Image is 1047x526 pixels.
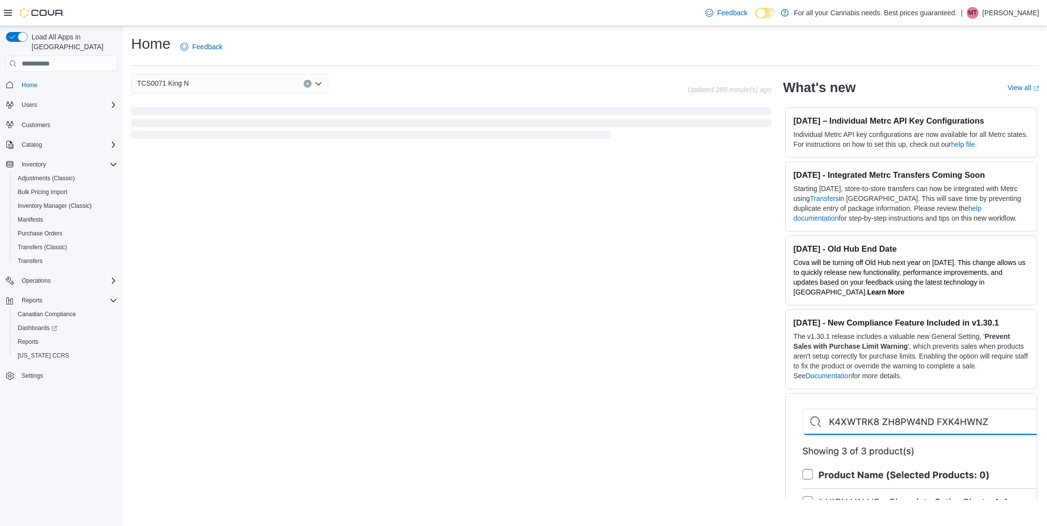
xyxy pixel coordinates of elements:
input: Dark Mode [755,8,776,18]
a: Transfers [810,195,839,202]
a: Manifests [14,214,47,226]
nav: Complex example [6,73,117,408]
span: Purchase Orders [14,228,117,239]
p: Individual Metrc API key configurations are now available for all Metrc states. For instructions ... [794,130,1029,149]
h3: [DATE] - Old Hub End Date [794,244,1029,254]
span: Manifests [14,214,117,226]
h3: [DATE] - Integrated Metrc Transfers Coming Soon [794,170,1029,180]
button: Bulk Pricing Import [10,185,121,199]
span: [US_STATE] CCRS [18,352,69,360]
span: Reports [18,338,38,346]
button: Clear input [304,80,312,88]
span: Operations [22,277,51,285]
a: help file [951,140,975,148]
span: TCS0071 King N [137,77,189,89]
span: Transfers [18,257,42,265]
a: Documentation [806,372,852,380]
a: Inventory Manager (Classic) [14,200,96,212]
span: Bulk Pricing Import [14,186,117,198]
a: Dashboards [14,322,61,334]
button: Inventory [2,158,121,171]
button: Reports [2,294,121,307]
a: Transfers (Classic) [14,241,71,253]
button: Users [18,99,41,111]
button: Catalog [18,139,46,151]
a: Learn More [867,288,904,296]
p: For all your Cannabis needs. Best prices guaranteed. [794,7,957,19]
img: Cova [20,8,64,18]
span: Transfers [14,255,117,267]
span: Transfers (Classic) [18,243,67,251]
span: Users [22,101,37,109]
span: Bulk Pricing Import [18,188,68,196]
strong: Prevent Sales with Purchase Limit Warning [794,332,1010,350]
a: [US_STATE] CCRS [14,350,73,362]
a: Home [18,79,41,91]
p: The v1.30.1 release includes a valuable new General Setting, ' ', which prevents sales when produ... [794,331,1029,381]
a: Dashboards [10,321,121,335]
p: Starting [DATE], store-to-store transfers can now be integrated with Metrc using in [GEOGRAPHIC_D... [794,184,1029,223]
button: Reports [18,295,46,306]
button: [US_STATE] CCRS [10,349,121,362]
span: Dashboards [14,322,117,334]
span: Reports [18,295,117,306]
button: Settings [2,368,121,383]
button: Inventory Manager (Classic) [10,199,121,213]
a: Purchase Orders [14,228,67,239]
span: Settings [18,369,117,382]
svg: External link [1033,86,1039,92]
span: Home [18,78,117,91]
a: Transfers [14,255,46,267]
span: Operations [18,275,117,287]
span: Inventory [22,161,46,168]
span: Canadian Compliance [14,308,117,320]
a: Bulk Pricing Import [14,186,71,198]
span: Cova will be turning off Old Hub next year on [DATE]. This change allows us to quickly release ne... [794,259,1026,296]
h1: Home [131,34,171,54]
span: Transfers (Classic) [14,241,117,253]
span: Feedback [192,42,222,52]
p: Updated 289 minute(s) ago [688,86,771,94]
div: Marko Tamas [967,7,978,19]
h2: What's new [783,80,856,96]
button: Catalog [2,138,121,152]
h3: [DATE] - New Compliance Feature Included in v1.30.1 [794,318,1029,328]
span: Canadian Compliance [18,310,76,318]
a: View allExternal link [1008,84,1039,92]
span: Inventory Manager (Classic) [14,200,117,212]
a: Settings [18,370,47,382]
a: help documentation [794,204,981,222]
a: Adjustments (Classic) [14,172,79,184]
span: Customers [18,119,117,131]
p: | [961,7,963,19]
span: MT [968,7,977,19]
span: Manifests [18,216,43,224]
a: Reports [14,336,42,348]
button: Home [2,77,121,92]
button: Adjustments (Classic) [10,171,121,185]
button: Reports [10,335,121,349]
span: Adjustments (Classic) [14,172,117,184]
span: Feedback [717,8,747,18]
button: Open list of options [314,80,322,88]
span: Customers [22,121,50,129]
button: Transfers (Classic) [10,240,121,254]
button: Operations [2,274,121,288]
span: Load All Apps in [GEOGRAPHIC_DATA] [28,32,117,52]
span: Reports [14,336,117,348]
span: Home [22,81,37,89]
span: Dashboards [18,324,57,332]
span: Purchase Orders [18,230,63,237]
span: Settings [22,372,43,380]
p: [PERSON_NAME] [982,7,1039,19]
button: Customers [2,118,121,132]
span: Catalog [22,141,42,149]
button: Users [2,98,121,112]
span: Reports [22,296,42,304]
button: Purchase Orders [10,227,121,240]
span: Inventory Manager (Classic) [18,202,92,210]
button: Operations [18,275,55,287]
button: Inventory [18,159,50,170]
button: Canadian Compliance [10,307,121,321]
